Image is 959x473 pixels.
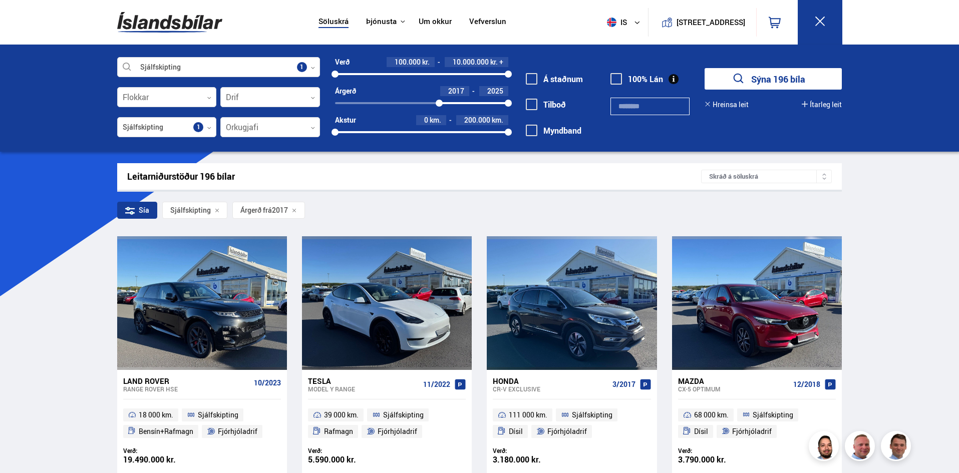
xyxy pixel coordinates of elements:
[493,376,608,385] div: Honda
[678,376,789,385] div: Mazda
[526,126,581,135] label: Myndband
[526,100,566,109] label: Tilboð
[490,58,498,66] span: kr.
[753,409,793,421] span: Sjálfskipting
[453,57,489,67] span: 10.000.000
[678,447,757,454] div: Verð:
[681,18,742,27] button: [STREET_ADDRESS]
[572,409,612,421] span: Sjálfskipting
[654,8,751,37] a: [STREET_ADDRESS]
[464,115,490,125] span: 200.000
[395,57,421,67] span: 100.000
[705,68,842,90] button: Sýna 196 bíla
[383,409,424,421] span: Sjálfskipting
[678,385,789,392] div: CX-5 OPTIMUM
[139,425,193,437] span: Bensín+Rafmagn
[547,425,587,437] span: Fjórhjóladrif
[492,116,503,124] span: km.
[694,425,708,437] span: Dísil
[272,206,288,214] span: 2017
[469,17,506,28] a: Vefverslun
[603,18,628,27] span: is
[8,4,38,34] button: Opna LiveChat spjallviðmót
[694,409,729,421] span: 68 000 km.
[603,8,648,37] button: is
[607,18,616,27] img: svg+xml;base64,PHN2ZyB4bWxucz0iaHR0cDovL3d3dy53My5vcmcvMjAwMC9zdmciIHdpZHRoPSI1MTIiIGhlaWdodD0iNT...
[218,425,257,437] span: Fjórhjóladrif
[493,385,608,392] div: CR-V EXCLUSIVE
[324,425,353,437] span: Rafmagn
[318,17,349,28] a: Söluskrá
[324,409,359,421] span: 39 000 km.
[123,447,202,454] div: Verð:
[378,425,417,437] span: Fjórhjóladrif
[509,425,523,437] span: Dísil
[448,86,464,96] span: 2017
[487,86,503,96] span: 2025
[526,75,583,84] label: Á staðnum
[802,101,842,109] button: Ítarleg leit
[308,447,387,454] div: Verð:
[419,17,452,28] a: Um okkur
[308,376,419,385] div: Tesla
[308,385,419,392] div: Model Y RANGE
[254,379,281,387] span: 10/2023
[705,101,749,109] button: Hreinsa leit
[678,455,757,464] div: 3.790.000 kr.
[430,116,441,124] span: km.
[493,455,572,464] div: 3.180.000 kr.
[422,58,430,66] span: kr.
[732,425,772,437] span: Fjórhjóladrif
[198,409,238,421] span: Sjálfskipting
[499,58,503,66] span: +
[170,206,211,214] span: Sjálfskipting
[493,447,572,454] div: Verð:
[701,170,832,183] div: Skráð á söluskrá
[123,455,202,464] div: 19.490.000 kr.
[139,409,173,421] span: 18 000 km.
[123,376,250,385] div: Land Rover
[882,432,912,462] img: FbJEzSuNWCJXmdc-.webp
[509,409,547,421] span: 111 000 km.
[335,116,356,124] div: Akstur
[424,115,428,125] span: 0
[117,202,157,219] div: Sía
[423,380,450,388] span: 11/2022
[810,432,840,462] img: nhp88E3Fdnt1Opn2.png
[123,385,250,392] div: Range Rover HSE
[335,58,350,66] div: Verð
[308,455,387,464] div: 5.590.000 kr.
[846,432,876,462] img: siFngHWaQ9KaOqBr.png
[366,17,397,27] button: Þjónusta
[240,206,272,214] span: Árgerð frá
[793,380,820,388] span: 12/2018
[612,380,635,388] span: 3/2017
[127,171,702,182] div: Leitarniðurstöður 196 bílar
[117,6,222,39] img: G0Ugv5HjCgRt.svg
[335,87,356,95] div: Árgerð
[610,75,663,84] label: 100% Lán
